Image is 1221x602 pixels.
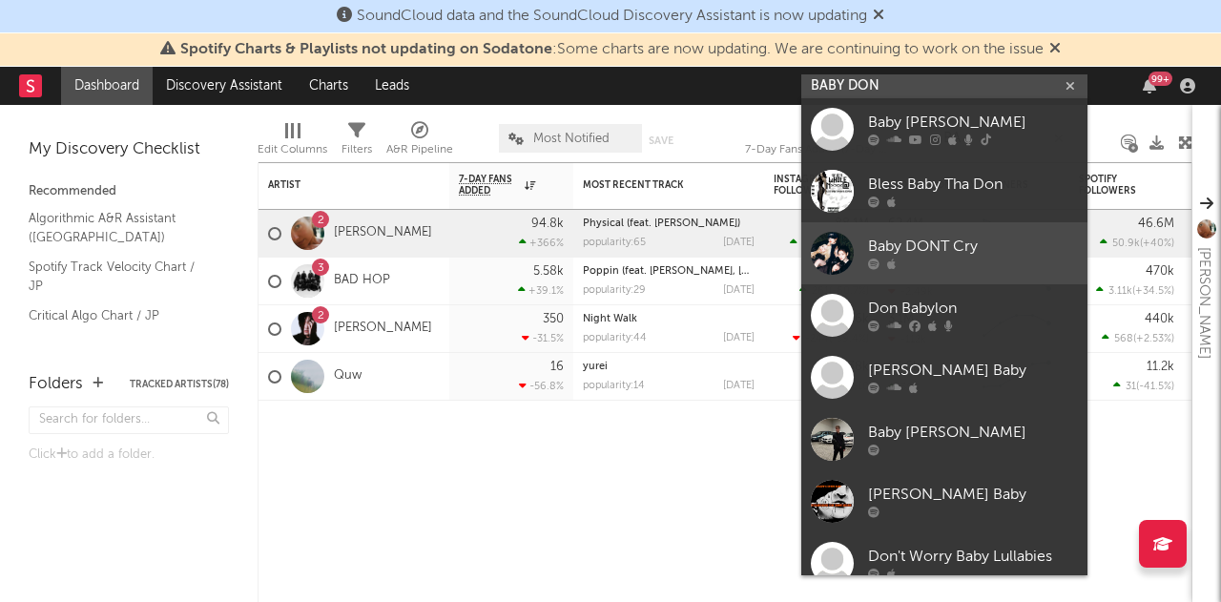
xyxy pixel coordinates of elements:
div: Baby [PERSON_NAME] [868,112,1078,135]
button: Save [649,135,673,146]
div: Spotify Followers [1079,174,1146,197]
div: +39.1 % [518,284,564,297]
span: Most Notified [533,133,610,145]
div: [DATE] [723,381,755,391]
a: Charts [296,67,362,105]
div: popularity: 29 [583,285,646,296]
div: My Discovery Checklist [29,138,229,161]
div: Night Walk [583,314,755,324]
div: [DATE] [723,333,755,343]
div: ( ) [1113,380,1174,392]
div: ( ) [1096,284,1174,297]
div: ( ) [799,284,869,297]
div: +366 % [519,237,564,249]
div: 7-Day Fans Added (7-Day Fans Added) [745,138,888,161]
div: Recommended [29,180,229,203]
a: [PERSON_NAME] [334,225,432,241]
div: popularity: 44 [583,333,647,343]
div: 94.8k [531,218,564,230]
div: [PERSON_NAME] Baby [868,360,1078,383]
div: 350 [543,313,564,325]
span: Dismiss [1049,42,1061,57]
div: Filters [341,138,372,161]
div: Baby DONT Cry [868,236,1078,259]
span: Spotify Charts & Playlists not updating on Sodatone [180,42,552,57]
div: Edit Columns [258,114,327,170]
div: yurei [583,362,755,372]
div: Artist [268,179,411,191]
a: [PERSON_NAME] Baby [801,346,1087,408]
div: Edit Columns [258,138,327,161]
a: Baby [PERSON_NAME] [801,98,1087,160]
span: +2.53 % [1136,334,1171,344]
span: Dismiss [873,9,884,24]
div: [PERSON_NAME] Baby [868,484,1078,507]
a: Poppin (feat. [PERSON_NAME], [PERSON_NAME] & Bark) [583,266,859,277]
span: 3.11k [1108,286,1132,297]
div: A&R Pipeline [386,138,453,161]
div: Instagram Followers [774,174,840,197]
div: Don Babylon [868,298,1078,321]
div: ( ) [793,332,869,344]
a: Quw [334,368,362,384]
div: 440k [1145,313,1174,325]
span: 50.9k [1112,239,1140,249]
a: Bless Baby Tha Don [801,160,1087,222]
a: Shazam Top 200 / JP [29,336,210,357]
div: 470k [1146,265,1174,278]
a: Night Walk [583,314,637,324]
a: Discovery Assistant [153,67,296,105]
a: Leads [362,67,423,105]
div: 7-Day Fans Added (7-Day Fans Added) [745,114,888,170]
a: Dashboard [61,67,153,105]
div: Filters [341,114,372,170]
div: Baby [PERSON_NAME] [868,422,1078,445]
a: Algorithmic A&R Assistant ([GEOGRAPHIC_DATA]) [29,208,210,247]
span: 31 [1126,382,1136,392]
div: Poppin (feat. Benjazzy, YZERR & Bark) [583,266,755,277]
span: SoundCloud data and the SoundCloud Discovery Assistant is now updating [357,9,867,24]
a: Physical (feat. [PERSON_NAME]) [583,218,740,229]
div: ( ) [1102,332,1174,344]
div: popularity: 14 [583,381,645,391]
div: Don't Worry Baby Lullabies [868,546,1078,569]
div: popularity: 65 [583,238,646,248]
div: ( ) [790,237,869,249]
span: 7-Day Fans Added [459,174,520,197]
div: 99 + [1149,72,1172,86]
span: 568 [1114,334,1133,344]
span: +40 % [1143,239,1171,249]
a: Baby [PERSON_NAME] [801,408,1087,470]
div: A&R Pipeline [386,114,453,170]
div: 11.2k [1147,361,1174,373]
input: Search for artists [801,74,1087,98]
div: Bless Baby Tha Don [868,174,1078,197]
span: +34.5 % [1135,286,1171,297]
span: : Some charts are now updating. We are continuing to work on the issue [180,42,1044,57]
input: Search for folders... [29,406,229,434]
div: Folders [29,373,83,396]
span: -41.5 % [1139,382,1171,392]
div: [DATE] [723,238,755,248]
a: [PERSON_NAME] Baby [801,470,1087,532]
div: 46.6M [1138,218,1174,230]
a: Don't Worry Baby Lullabies [801,532,1087,594]
div: [DATE] [723,285,755,296]
div: 5.58k [533,265,564,278]
a: Critical Algo Chart / JP [29,305,210,326]
a: Spotify Track Velocity Chart / JP [29,257,210,296]
div: ( ) [1100,237,1174,249]
div: [PERSON_NAME] [1192,247,1215,359]
div: -31.5 % [522,332,564,344]
div: -56.8 % [519,380,564,392]
a: Don Babylon [801,284,1087,346]
div: Physical (feat. Troye Sivan) [583,218,755,229]
div: Click to add a folder. [29,444,229,467]
button: Tracked Artists(78) [130,380,229,389]
a: BAD HOP [334,273,390,289]
a: [PERSON_NAME] [334,321,432,337]
div: 16 [550,361,564,373]
div: Most Recent Track [583,179,726,191]
a: Baby DONT Cry [801,222,1087,284]
button: 99+ [1143,78,1156,93]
